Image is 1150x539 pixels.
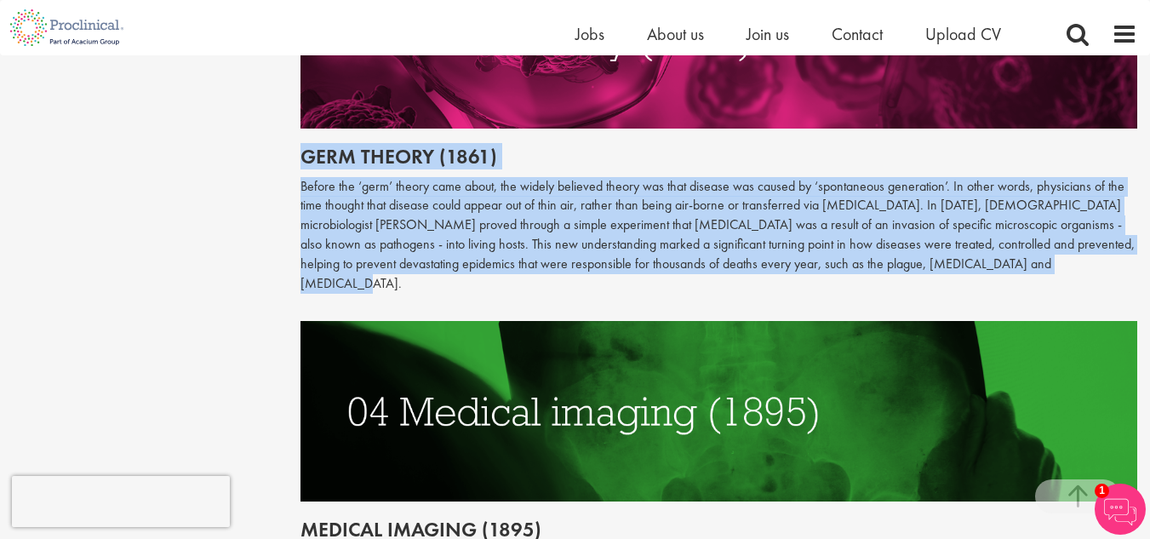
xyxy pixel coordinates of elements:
iframe: reCAPTCHA [12,476,230,527]
a: Jobs [575,23,604,45]
a: Join us [747,23,789,45]
a: Contact [832,23,883,45]
a: Upload CV [925,23,1001,45]
img: Chatbot [1095,484,1146,535]
a: About us [647,23,704,45]
p: Before the ‘germ’ theory came about, the widely believed theory was that disease was caused by ‘s... [300,177,1137,294]
span: 1 [1095,484,1109,498]
h2: Germ theory (1861) [300,146,1137,168]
